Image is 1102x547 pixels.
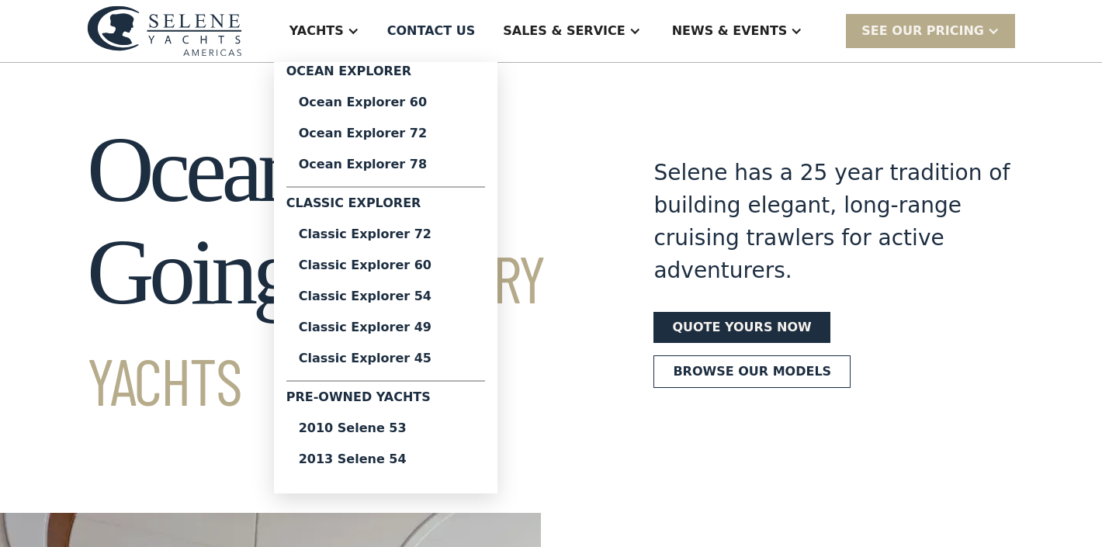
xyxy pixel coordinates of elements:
[87,119,598,426] h1: Ocean-Going
[299,127,473,140] div: Ocean Explorer 72
[672,22,788,40] div: News & EVENTS
[286,87,485,118] a: Ocean Explorer 60
[387,22,476,40] div: Contact US
[286,149,485,180] a: Ocean Explorer 78
[299,321,473,334] div: Classic Explorer 49
[87,5,242,56] img: logo
[286,62,485,87] div: Ocean Explorer
[846,14,1015,47] div: SEE Our Pricing
[286,312,485,343] a: Classic Explorer 49
[299,259,473,272] div: Classic Explorer 60
[299,96,473,109] div: Ocean Explorer 60
[861,22,984,40] div: SEE Our Pricing
[286,118,485,149] a: Ocean Explorer 72
[286,281,485,312] a: Classic Explorer 54
[653,157,1010,287] div: Selene has a 25 year tradition of building elegant, long-range cruising trawlers for active adven...
[286,343,485,374] a: Classic Explorer 45
[286,250,485,281] a: Classic Explorer 60
[299,422,473,434] div: 2010 Selene 53
[286,388,485,413] div: Pre-Owned Yachts
[289,22,344,40] div: Yachts
[299,453,473,466] div: 2013 Selene 54
[286,413,485,444] a: 2010 Selene 53
[274,62,497,493] nav: Yachts
[299,228,473,241] div: Classic Explorer 72
[503,22,625,40] div: Sales & Service
[286,194,485,219] div: Classic Explorer
[286,219,485,250] a: Classic Explorer 72
[299,290,473,303] div: Classic Explorer 54
[299,352,473,365] div: Classic Explorer 45
[653,312,830,343] a: Quote yours now
[286,444,485,475] a: 2013 Selene 54
[299,158,473,171] div: Ocean Explorer 78
[653,355,851,388] a: Browse our models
